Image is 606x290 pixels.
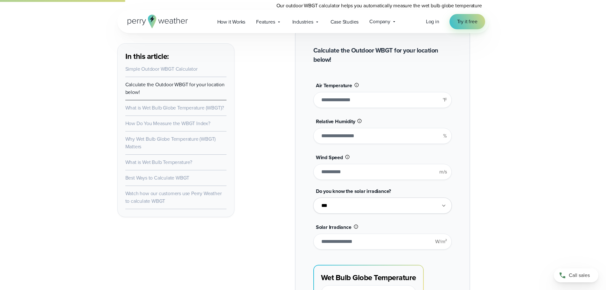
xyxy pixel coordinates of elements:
span: Call sales [569,272,590,279]
a: What is Wet Bulb Globe Temperature (WBGT)? [125,104,224,111]
a: Why Wet Bulb Globe Temperature (WBGT) Matters [125,135,216,150]
a: Watch how our customers use Perry Weather to calculate WBGT [125,190,222,205]
span: How it Works [217,18,246,26]
span: Try it free [457,18,477,25]
span: Do you know the solar irradiance? [316,187,391,195]
a: What is Wet Bulb Temperature? [125,159,192,166]
a: Best Ways to Calculate WBGT [125,174,190,181]
h2: Calculate the Outdoor WBGT for your location below! [313,46,452,64]
span: Relative Humidity [316,118,355,125]
a: How Do You Measure the WBGT Index? [125,120,210,127]
a: How it Works [212,15,251,28]
a: Log in [426,18,439,25]
a: Case Studies [325,15,364,28]
a: Try it free [449,14,485,29]
h3: In this article: [125,51,226,61]
span: Solar Irradiance [316,223,352,231]
a: Calculate the Outdoor WBGT for your location below! [125,81,225,96]
a: Call sales [554,268,598,282]
span: Features [256,18,275,26]
p: Our outdoor WBGT calculator helps you automatically measure the wet bulb globe temperature quickl... [276,2,489,17]
span: Industries [292,18,313,26]
span: Case Studies [331,18,359,26]
span: Wind Speed [316,154,343,161]
span: Air Temperature [316,82,352,89]
span: Company [369,18,390,25]
a: Simple Outdoor WBGT Calculator [125,65,198,73]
